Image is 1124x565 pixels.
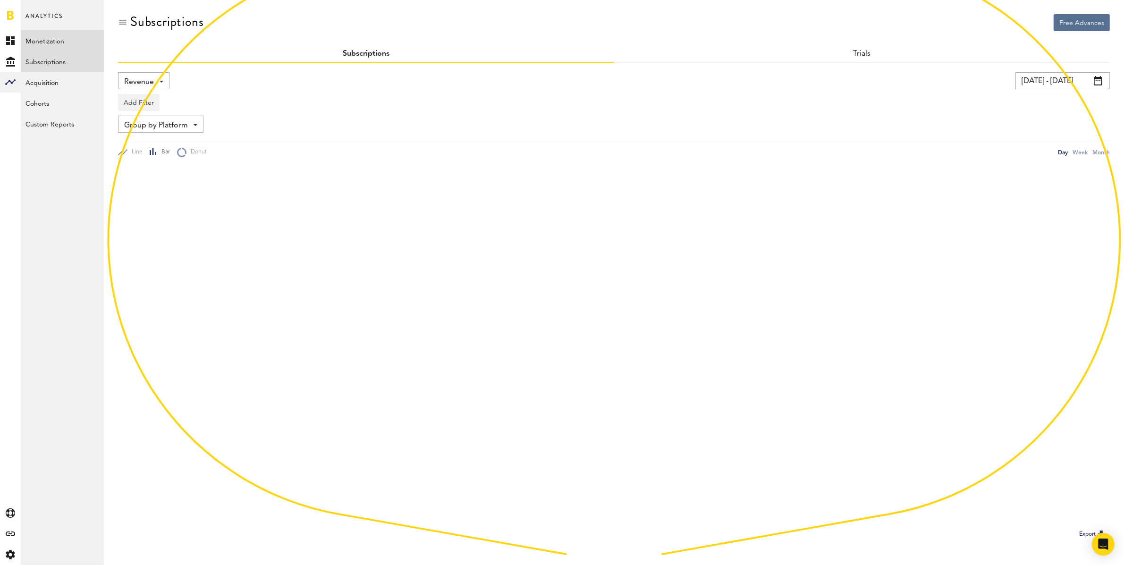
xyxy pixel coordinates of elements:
[1054,14,1110,31] button: Free Advances
[1076,528,1110,540] button: Export
[1092,147,1110,157] div: Month
[343,50,389,58] a: Subscriptions
[21,113,104,134] a: Custom Reports
[25,10,63,30] span: Analytics
[1096,529,1107,540] img: Export
[21,93,104,113] a: Cohorts
[21,51,104,72] a: Subscriptions
[124,74,154,90] span: Revenue
[1092,533,1115,556] div: Open Intercom Messenger
[21,30,104,51] a: Monetization
[130,14,203,29] div: Subscriptions
[20,7,54,15] span: Support
[1073,147,1088,157] div: Week
[118,94,160,111] button: Add Filter
[1058,147,1068,157] div: Day
[124,118,188,134] span: Group by Platform
[186,148,207,156] span: Donut
[127,148,143,156] span: Line
[157,148,170,156] span: Bar
[21,72,104,93] a: Acquisition
[853,50,870,58] a: Trials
